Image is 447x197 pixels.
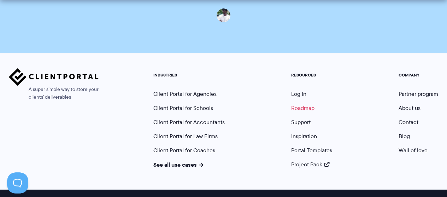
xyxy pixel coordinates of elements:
a: Contact [399,118,418,126]
a: Client Portal for Coaches [153,146,215,154]
a: Wall of love [399,146,428,154]
a: Log in [291,90,306,98]
h5: RESOURCES [291,73,332,78]
a: See all use cases [153,160,204,169]
a: Client Portal for Accountants [153,118,225,126]
a: Roadmap [291,104,314,112]
a: Inspiration [291,132,317,140]
a: Client Portal for Law Firms [153,132,218,140]
a: Client Portal for Schools [153,104,213,112]
iframe: Toggle Customer Support [7,172,28,193]
span: A super simple way to store your clients' deliverables [9,86,99,101]
a: Client Portal for Agencies [153,90,217,98]
h5: COMPANY [399,73,438,78]
h5: INDUSTRIES [153,73,225,78]
a: Blog [399,132,410,140]
a: Portal Templates [291,146,332,154]
a: Partner program [399,90,438,98]
a: About us [399,104,420,112]
a: Support [291,118,311,126]
a: Project Pack [291,160,329,168]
